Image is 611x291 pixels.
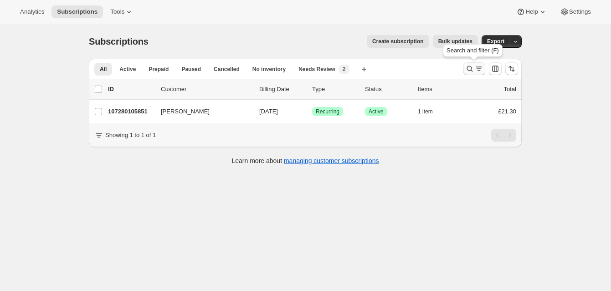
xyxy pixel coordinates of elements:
button: Tools [105,5,139,18]
span: Bulk updates [438,38,472,45]
span: No inventory [252,66,286,73]
button: Create new view [357,63,371,76]
span: Analytics [20,8,44,15]
button: 1 item [418,105,443,118]
div: Type [312,85,358,94]
span: Needs Review [298,66,335,73]
button: [PERSON_NAME] [155,104,246,119]
span: Export [487,38,504,45]
span: [PERSON_NAME] [161,107,210,116]
span: Active [369,108,384,115]
span: £21.30 [498,108,516,115]
span: Active [119,66,136,73]
nav: Pagination [491,129,516,142]
p: Customer [161,85,252,94]
button: Bulk updates [433,35,478,48]
span: Paused [181,66,201,73]
button: Subscriptions [51,5,103,18]
div: Items [418,85,463,94]
span: Subscriptions [57,8,98,15]
button: Export [482,35,510,48]
span: Help [525,8,538,15]
span: Create subscription [372,38,424,45]
span: Cancelled [214,66,240,73]
p: 107280105851 [108,107,154,116]
p: Status [365,85,411,94]
p: ID [108,85,154,94]
button: Search and filter results [463,62,485,75]
span: Tools [110,8,124,15]
span: 1 item [418,108,433,115]
span: Recurring [316,108,339,115]
span: 2 [343,66,346,73]
span: Prepaid [149,66,169,73]
div: 107280105851[PERSON_NAME][DATE]SuccessRecurringSuccessActive1 item£21.30 [108,105,516,118]
span: [DATE] [259,108,278,115]
p: Total [504,85,516,94]
a: managing customer subscriptions [284,157,379,164]
span: All [100,66,107,73]
div: IDCustomerBilling DateTypeStatusItemsTotal [108,85,516,94]
p: Billing Date [259,85,305,94]
button: Help [511,5,552,18]
span: Settings [569,8,591,15]
span: Subscriptions [89,36,149,46]
button: Customize table column order and visibility [489,62,502,75]
p: Showing 1 to 1 of 1 [105,131,156,140]
button: Analytics [15,5,50,18]
p: Learn more about [232,156,379,165]
button: Settings [555,5,596,18]
button: Sort the results [505,62,518,75]
button: Create subscription [367,35,429,48]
